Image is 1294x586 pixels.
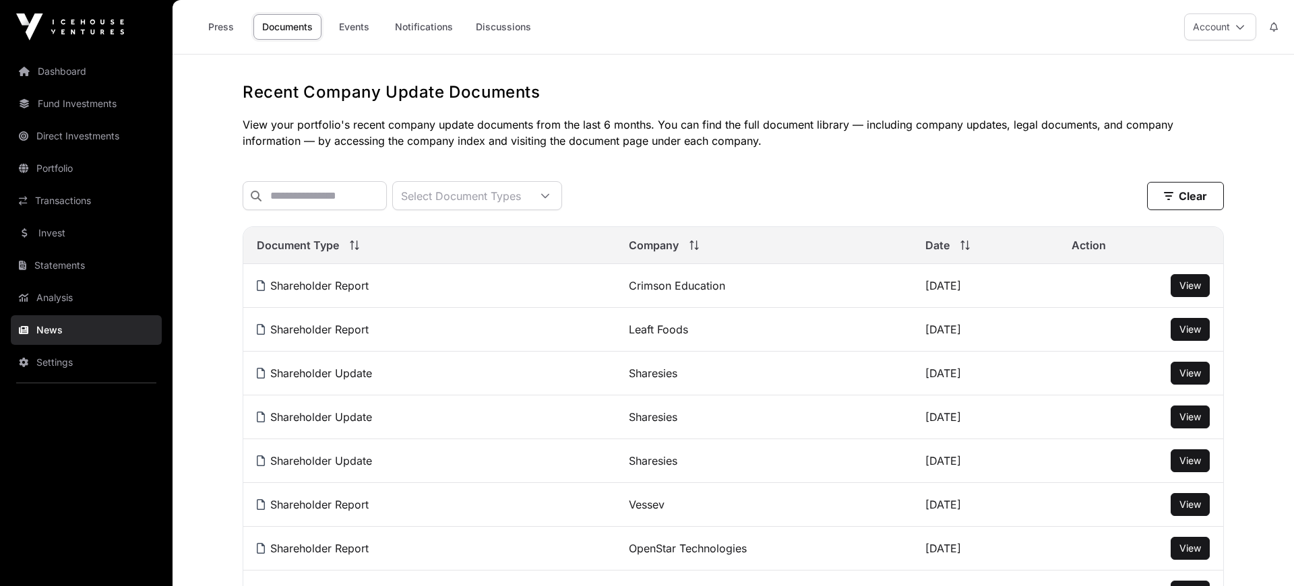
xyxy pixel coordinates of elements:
[327,14,381,40] a: Events
[1171,537,1210,560] button: View
[393,182,529,209] div: Select Document Types
[11,251,162,280] a: Statements
[1179,279,1201,292] a: View
[257,454,372,467] a: Shareholder Update
[912,483,1058,527] td: [DATE]
[257,237,339,253] span: Document Type
[11,315,162,345] a: News
[1171,362,1210,385] button: View
[912,395,1058,439] td: [DATE]
[1179,411,1201,422] span: View
[912,308,1058,352] td: [DATE]
[629,454,677,467] a: Sharesies
[11,283,162,313] a: Analysis
[467,14,540,40] a: Discussions
[1171,318,1210,341] button: View
[925,237,950,253] span: Date
[11,154,162,183] a: Portfolio
[629,237,679,253] span: Company
[11,186,162,216] a: Transactions
[629,542,747,555] a: OpenStar Technologies
[253,14,321,40] a: Documents
[386,14,462,40] a: Notifications
[11,218,162,248] a: Invest
[1179,498,1201,511] a: View
[1171,274,1210,297] button: View
[1179,455,1201,466] span: View
[11,348,162,377] a: Settings
[243,82,1224,103] h1: Recent Company Update Documents
[1171,449,1210,472] button: View
[1179,410,1201,424] a: View
[1171,493,1210,516] button: View
[629,410,677,424] a: Sharesies
[243,117,1224,149] p: View your portfolio's recent company update documents from the last 6 months. You can find the fu...
[257,410,372,424] a: Shareholder Update
[1179,542,1201,555] a: View
[257,279,369,292] a: Shareholder Report
[257,366,372,380] a: Shareholder Update
[11,121,162,151] a: Direct Investments
[1179,542,1201,554] span: View
[11,57,162,86] a: Dashboard
[912,439,1058,483] td: [DATE]
[1179,323,1201,335] span: View
[629,498,665,511] a: Vessev
[629,366,677,380] a: Sharesies
[1179,280,1201,291] span: View
[257,323,369,336] a: Shareholder Report
[1171,405,1210,428] button: View
[912,527,1058,571] td: [DATE]
[1179,366,1201,380] a: View
[1179,367,1201,379] span: View
[1147,182,1224,210] button: Clear
[194,14,248,40] a: Press
[11,89,162,119] a: Fund Investments
[629,279,725,292] a: Crimson Education
[629,323,688,336] a: Leaft Foods
[257,498,369,511] a: Shareholder Report
[1179,498,1201,510] span: View
[912,264,1058,308] td: [DATE]
[912,352,1058,395] td: [DATE]
[1179,323,1201,336] a: View
[1227,521,1294,586] iframe: Chat Widget
[16,13,124,40] img: Icehouse Ventures Logo
[257,542,369,555] a: Shareholder Report
[1179,454,1201,467] a: View
[1072,237,1106,253] span: Action
[1184,13,1256,40] button: Account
